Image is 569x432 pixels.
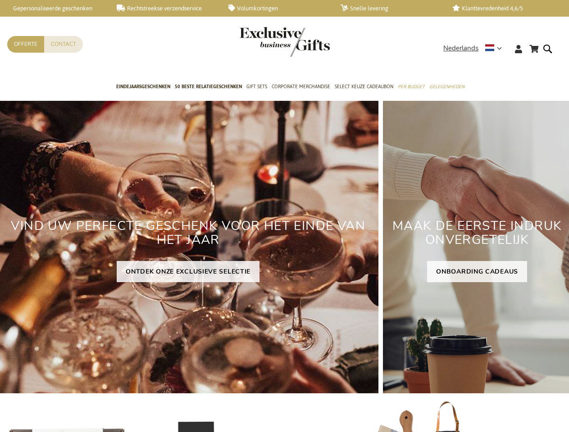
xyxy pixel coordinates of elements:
[452,4,550,12] a: Klanttevredenheid 4,6/5
[272,82,330,91] span: Corporate Merchandise
[246,76,267,99] a: Gift Sets
[44,36,83,53] a: Contact
[443,43,478,54] span: Nederlands
[335,82,393,91] span: Select Keuze Cadeaubon
[7,36,44,53] a: Offerte
[228,4,326,12] a: Volumkortingen
[175,76,242,99] a: 50 beste relatiegeschenken
[175,82,242,91] span: 50 beste relatiegeschenken
[335,76,393,99] a: Select Keuze Cadeaubon
[117,4,214,12] a: Rechtstreekse verzendservice
[246,82,267,91] span: Gift Sets
[116,76,170,99] a: Eindejaarsgeschenken
[116,82,170,91] span: Eindejaarsgeschenken
[240,27,330,57] img: Exclusive Business gifts logo
[341,4,438,12] a: Snelle levering
[429,76,464,99] a: Gelegenheden
[272,76,330,99] a: Corporate Merchandise
[398,82,425,91] span: Per Budget
[240,27,285,57] a: store logo
[117,261,259,282] a: ONTDEK ONZE EXCLUSIEVE SELECTIE
[5,4,102,12] a: Gepersonaliseerde geschenken
[398,76,425,99] a: Per Budget
[429,82,464,91] span: Gelegenheden
[427,261,527,282] a: ONBOARDING CADEAUS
